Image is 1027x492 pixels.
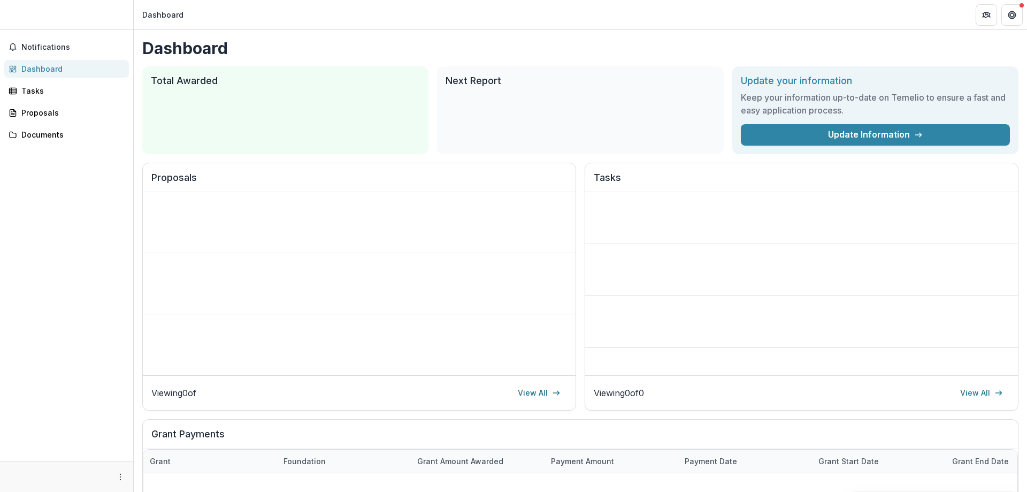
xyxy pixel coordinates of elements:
a: View All [954,384,1009,402]
div: Dashboard [142,9,183,20]
button: Partners [976,4,997,26]
button: Get Help [1001,4,1023,26]
p: Viewing 0 of 0 [594,387,644,399]
div: Documents [21,129,120,140]
h2: Grant Payments [151,428,1009,449]
h2: Total Awarded [151,75,420,87]
div: Dashboard [21,63,120,74]
nav: breadcrumb [138,7,188,22]
h3: Keep your information up-to-date on Temelio to ensure a fast and easy application process. [741,91,1010,117]
a: Dashboard [4,60,129,78]
div: Proposals [21,107,120,118]
span: Notifications [21,43,125,52]
h2: Proposals [151,172,567,192]
button: More [114,471,127,483]
h2: Update your information [741,75,1010,87]
h1: Dashboard [142,39,1018,58]
p: Viewing 0 of [151,387,196,399]
a: Tasks [4,82,129,100]
a: View All [511,384,567,402]
h2: Tasks [594,172,1009,192]
button: Notifications [4,39,129,56]
h2: Next Report [446,75,715,87]
a: Update Information [741,124,1010,146]
a: Proposals [4,104,129,122]
div: Tasks [21,85,120,96]
a: Documents [4,126,129,143]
